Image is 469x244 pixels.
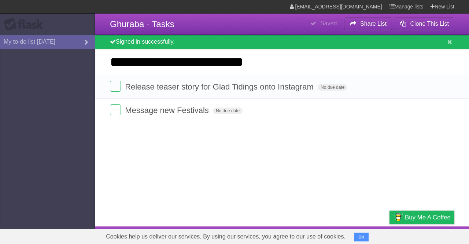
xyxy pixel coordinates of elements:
span: Release teaser story for Glad Tidings onto Instagram [125,82,315,91]
a: Privacy [380,228,399,242]
span: No due date [213,108,243,114]
button: Share List [344,17,392,30]
div: Flask [4,18,48,31]
label: Done [110,81,121,92]
b: Share List [360,21,387,27]
span: Buy me a coffee [405,211,451,224]
a: Suggest a feature [408,228,454,242]
a: About [292,228,307,242]
button: OK [354,233,369,241]
span: Message new Festivals [125,106,211,115]
a: Buy me a coffee [389,211,454,224]
label: Done [110,104,121,115]
a: Terms [355,228,371,242]
span: Ghuraba - Tasks [110,19,174,29]
span: No due date [318,84,347,91]
img: Buy me a coffee [393,211,403,223]
div: Signed in successfully. [95,35,469,49]
span: Cookies help us deliver our services. By using our services, you agree to our use of cookies. [99,229,353,244]
b: Clone This List [410,21,449,27]
button: Clone This List [394,17,454,30]
b: Saved [320,20,337,26]
a: Developers [316,228,346,242]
